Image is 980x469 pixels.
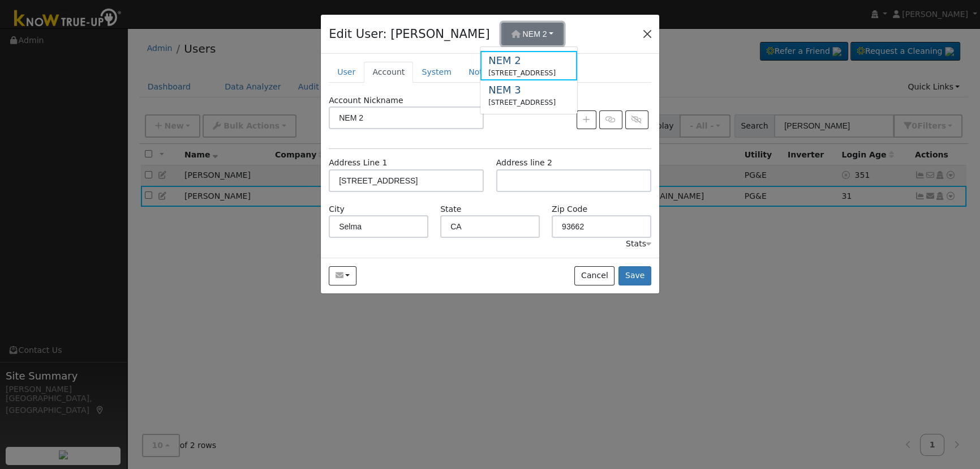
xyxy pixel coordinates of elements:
[329,62,364,83] a: User
[618,266,651,285] button: Save
[329,25,490,43] h4: Edit User: [PERSON_NAME]
[488,97,556,108] div: [STREET_ADDRESS]
[488,82,556,97] div: NEM 3
[440,203,461,215] label: State
[552,203,587,215] label: Zip Code
[329,157,387,169] label: Address Line 1
[625,110,648,130] button: Unlink Account
[488,53,556,68] div: NEM 2
[488,68,556,78] div: [STREET_ADDRESS]
[523,29,547,39] span: NEM 2
[577,110,596,130] button: Create New Account
[413,62,460,83] a: System
[460,62,500,83] a: Notes
[496,157,552,169] label: Address line 2
[364,62,413,83] a: Account
[626,238,651,250] div: Stats
[599,110,622,130] button: Link Account
[501,23,564,45] button: NEM 2
[329,95,403,106] label: Account Nickname
[574,266,614,285] button: Cancel
[329,266,356,285] button: sballard@kesd.org
[329,203,345,215] label: City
